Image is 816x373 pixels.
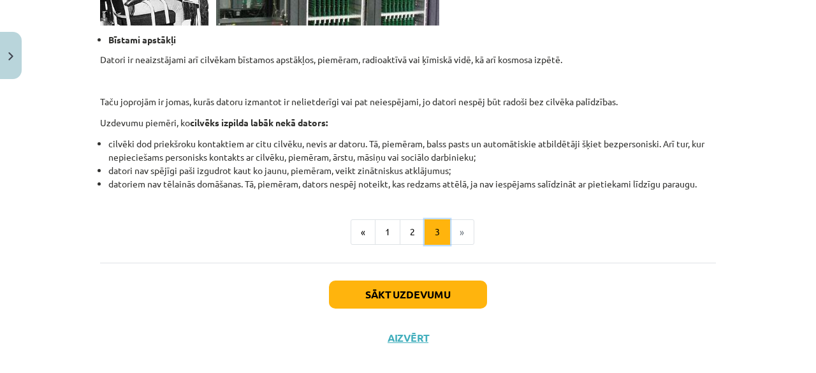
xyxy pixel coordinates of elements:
[190,117,328,128] strong: cilvēks izpilda labāk nekā dators:
[329,281,487,309] button: Sākt uzdevumu
[100,95,716,108] p: Taču joprojām ir jomas, kurās datoru izmantot ir nelietderīgi vai pat neiespējami, jo datori nesp...
[384,332,432,344] button: Aizvērt
[100,219,716,245] nav: Page navigation example
[8,52,13,61] img: icon-close-lesson-0947bae3869378f0d4975bcd49f059093ad1ed9edebbc8119c70593378902aed.svg
[108,177,716,191] li: datoriem nav tēlainās domāšanas. Tā, piemēram, dators nespēj noteikt, kas redzams attēlā, ja nav ...
[351,219,375,245] button: «
[400,219,425,245] button: 2
[108,137,716,164] li: cilvēki dod priekšroku kontaktiem ar citu cilvēku, nevis ar datoru. Tā, piemēram, balss pasts un ...
[108,164,716,177] li: datori nav spējīgi paši izgudrot kaut ko jaunu, piemēram, veikt zinātniskus atklājumus;
[108,34,176,45] strong: Bīstami apstākļi
[375,219,400,245] button: 1
[100,53,716,66] p: Datori ir neaizstājami arī cilvēkam bīstamos apstākļos, piemēram, radioaktīvā vai ķīmiskā vidē, k...
[425,219,450,245] button: 3
[100,116,716,129] p: Uzdevumu piemēri, ko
